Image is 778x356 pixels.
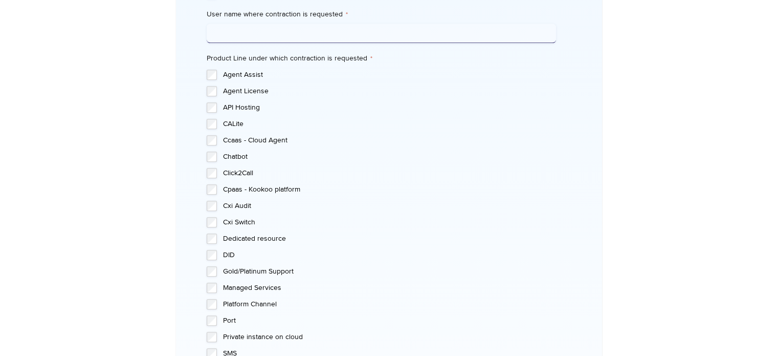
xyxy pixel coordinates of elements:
label: Port [223,316,556,326]
legend: Product Line under which contraction is requested [207,53,372,64]
label: Click2Call [223,168,556,178]
label: API Hosting [223,102,556,113]
label: User name where contraction is requested [207,9,556,19]
label: Dedicated resource [223,234,556,244]
label: Private instance on cloud [223,332,556,342]
label: Platform Channel [223,299,556,309]
label: Cpaas - Kookoo platform [223,184,556,195]
label: Agent License [223,86,556,96]
label: Agent Assist [223,70,556,80]
label: Gold/Platinum Support [223,266,556,277]
label: CALite [223,119,556,129]
label: Cxi Switch [223,217,556,227]
label: DID [223,250,556,260]
label: Cxi Audit [223,201,556,211]
label: Chatbot [223,152,556,162]
label: Ccaas - Cloud Agent [223,135,556,145]
label: Managed Services [223,283,556,293]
